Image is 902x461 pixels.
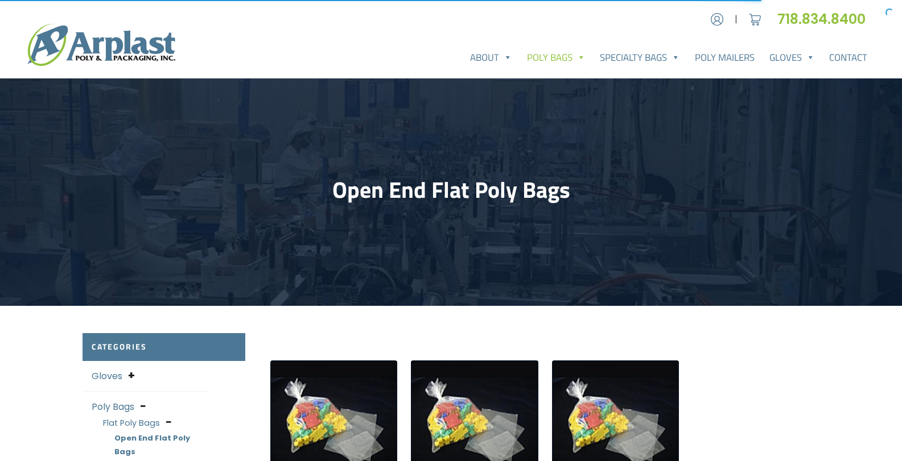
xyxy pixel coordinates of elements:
[520,46,593,69] a: Poly Bags
[593,46,688,69] a: Specialty Bags
[27,24,175,66] img: logo
[822,46,875,69] a: Contact
[687,46,762,69] a: Poly Mailers
[777,10,875,28] a: 718.834.8400
[103,417,160,429] a: Flat Poly Bags
[114,433,190,457] a: Open End Flat Poly Bags
[83,176,820,203] h1: Open End Flat Poly Bags
[83,333,245,361] h2: Categories
[92,400,134,413] a: Poly Bags
[735,13,738,26] span: |
[762,46,822,69] a: Gloves
[92,369,122,383] a: Gloves
[463,46,520,69] a: About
